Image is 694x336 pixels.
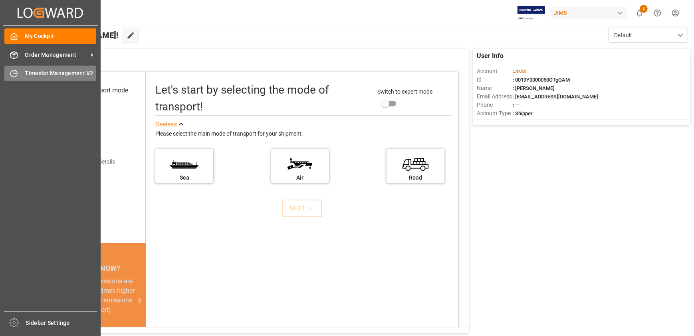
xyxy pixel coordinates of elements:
span: 2 [640,5,648,13]
div: JIMS [551,7,627,19]
div: Let's start by selecting the mode of transport! [155,82,369,115]
a: My Cockpit [4,28,96,44]
span: : Shipper [513,110,533,116]
span: Phone [477,101,513,109]
div: Air [275,174,325,182]
span: Switch to expert mode [378,88,433,95]
button: show 2 new notifications [631,4,648,22]
span: Sidebar Settings [26,319,97,327]
span: Name [477,84,513,92]
button: NEXT [282,200,322,217]
span: Timeslot Management V2 [25,69,97,78]
div: Sea [159,174,209,182]
button: Help Center [648,4,666,22]
span: Account [477,67,513,76]
span: : [513,68,526,74]
span: Id [477,76,513,84]
span: : — [513,102,519,108]
div: Road [391,174,440,182]
div: Please select the main mode of transport for your shipment. [155,129,452,139]
div: Select transport mode [66,86,128,95]
a: Timeslot Management V2 [4,66,96,81]
span: Email Address [477,92,513,101]
span: : [PERSON_NAME] [513,85,555,91]
span: JIMS [514,68,526,74]
button: open menu [608,28,688,43]
span: Default [614,31,632,40]
span: Account Type [477,109,513,118]
div: NEXT [290,204,314,213]
img: Exertis%20JAM%20-%20Email%20Logo.jpg_1722504956.jpg [518,6,545,20]
span: : 0019Y0000050OTgQAM [513,77,570,83]
span: : [EMAIL_ADDRESS][DOMAIN_NAME] [513,94,598,100]
button: JIMS [551,5,631,20]
div: See less [155,120,177,129]
button: next slide / item [135,276,146,324]
span: My Cockpit [25,32,97,40]
span: User Info [477,51,504,61]
span: Order Management [25,51,88,59]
